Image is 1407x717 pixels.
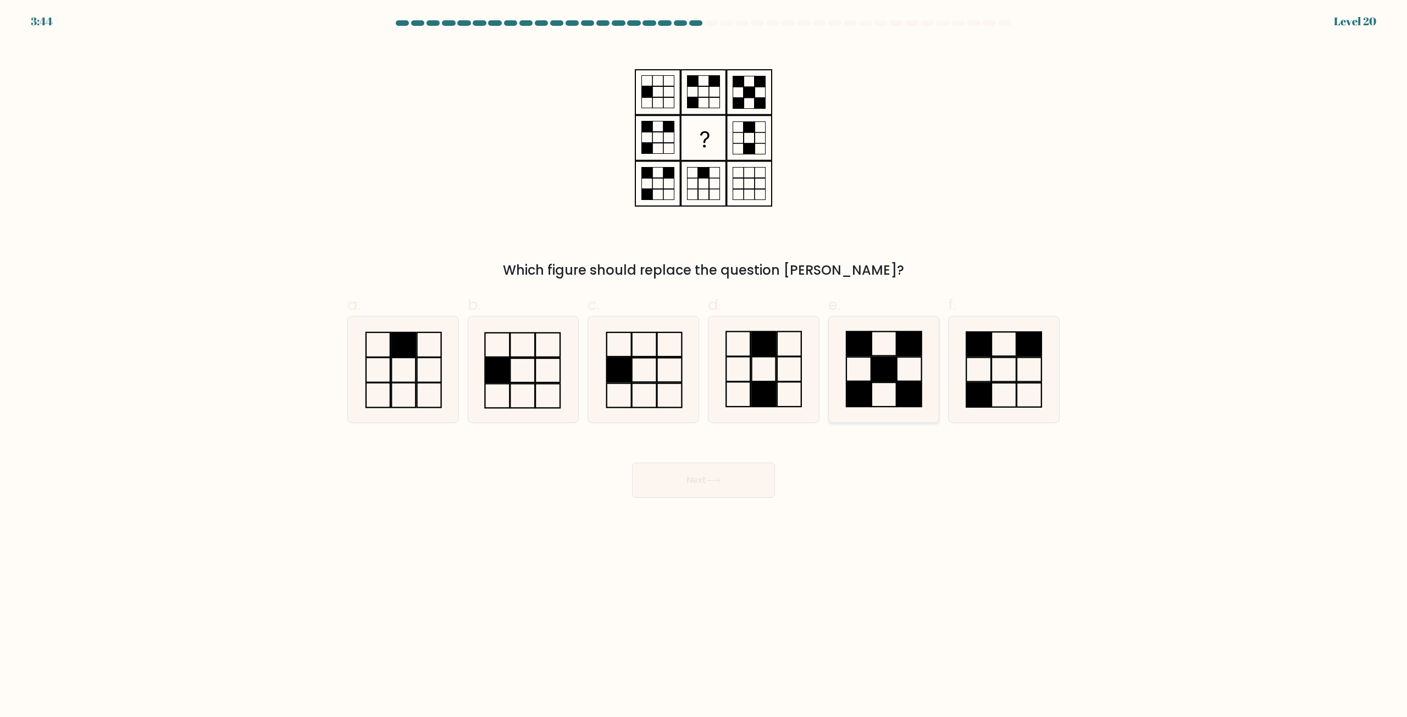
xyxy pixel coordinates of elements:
span: f. [948,294,956,315]
span: c. [588,294,600,315]
button: Next [632,463,775,498]
span: a. [347,294,361,315]
span: b. [468,294,481,315]
span: e. [828,294,840,315]
div: Level 20 [1334,13,1376,30]
div: Which figure should replace the question [PERSON_NAME]? [354,260,1053,280]
span: d. [708,294,721,315]
div: 3:44 [31,13,53,30]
